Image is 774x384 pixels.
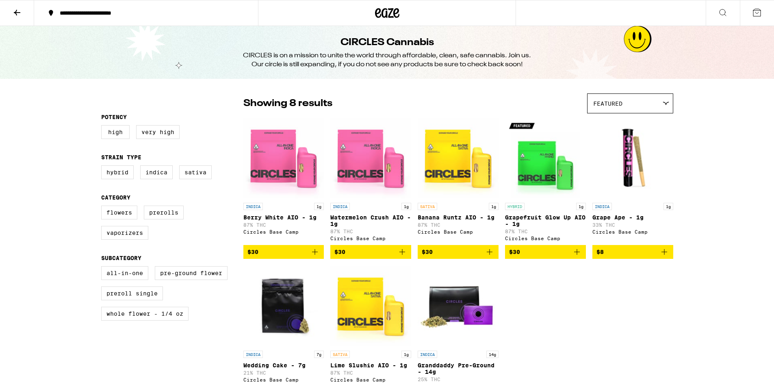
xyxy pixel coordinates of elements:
div: Circles Base Camp [330,236,411,241]
p: INDICA [243,203,263,210]
p: Watermelon Crush AIO - 1g [330,214,411,227]
button: Add to bag [592,245,673,259]
label: Indica [140,165,173,179]
span: $30 [422,249,433,255]
label: Preroll Single [101,286,163,300]
p: INDICA [592,203,612,210]
img: Circles Base Camp - Watermelon Crush AIO - 1g [330,117,411,199]
legend: Strain Type [101,154,141,161]
button: Add to bag [243,245,324,259]
button: Add to bag [505,245,586,259]
p: 87% THC [505,229,586,234]
p: Grape Ape - 1g [592,214,673,221]
img: Circles Base Camp - Lime Slushie AIO - 1g [330,265,411,347]
div: CIRCLES is on a mission to unite the world through affordable, clean, safe cannabis. Join us. Our... [239,51,535,69]
label: High [101,125,130,139]
p: 1g [489,203,499,210]
p: Wedding Cake - 7g [243,362,324,369]
label: Hybrid [101,165,134,179]
p: Grapefruit Glow Up AIO - 1g [505,214,586,227]
a: Open page for Grapefruit Glow Up AIO - 1g from Circles Base Camp [505,117,586,245]
img: Circles Base Camp - Wedding Cake - 7g [243,265,324,347]
button: Add to bag [330,245,411,259]
label: All-In-One [101,266,148,280]
p: 21% THC [243,370,324,375]
p: 87% THC [330,370,411,375]
img: Circles Base Camp - Grapefruit Glow Up AIO - 1g [505,117,586,199]
div: Circles Base Camp [243,377,324,382]
a: Open page for Watermelon Crush AIO - 1g from Circles Base Camp [330,117,411,245]
span: $30 [334,249,345,255]
p: 7g [314,351,324,358]
div: Circles Base Camp [330,377,411,382]
label: Prerolls [144,206,184,219]
legend: Category [101,194,130,201]
p: 1g [314,203,324,210]
a: Open page for Grape Ape - 1g from Circles Base Camp [592,117,673,245]
p: Lime Slushie AIO - 1g [330,362,411,369]
p: HYBRID [505,203,525,210]
p: Granddaddy Pre-Ground - 14g [418,362,499,375]
a: Open page for Banana Runtz AIO - 1g from Circles Base Camp [418,117,499,245]
p: SATIVA [418,203,437,210]
p: 87% THC [243,222,324,228]
div: Circles Base Camp [592,229,673,234]
p: Banana Runtz AIO - 1g [418,214,499,221]
label: Flowers [101,206,137,219]
p: 14g [486,351,499,358]
div: Circles Base Camp [505,236,586,241]
p: 1g [663,203,673,210]
p: INDICA [418,351,437,358]
img: Circles Base Camp - Berry White AIO - 1g [243,117,324,199]
p: 33% THC [592,222,673,228]
button: Add to bag [418,245,499,259]
p: 87% THC [330,229,411,234]
label: Sativa [179,165,212,179]
h1: CIRCLES Cannabis [340,36,434,50]
label: Whole Flower - 1/4 oz [101,307,189,321]
span: $8 [596,249,604,255]
label: Vaporizers [101,226,148,240]
span: $30 [247,249,258,255]
p: SATIVA [330,351,350,358]
p: Showing 8 results [243,97,332,111]
span: $30 [509,249,520,255]
p: Berry White AIO - 1g [243,214,324,221]
p: 1g [401,351,411,358]
span: Featured [593,100,622,107]
label: Pre-ground Flower [155,266,228,280]
div: Circles Base Camp [243,229,324,234]
p: 87% THC [418,222,499,228]
img: Circles Base Camp - Granddaddy Pre-Ground - 14g [418,265,499,347]
img: Circles Base Camp - Grape Ape - 1g [592,117,673,199]
legend: Potency [101,114,127,120]
p: INDICA [330,203,350,210]
img: Circles Base Camp - Banana Runtz AIO - 1g [418,117,499,199]
div: Circles Base Camp [418,229,499,234]
p: 1g [401,203,411,210]
p: INDICA [243,351,263,358]
p: 1g [576,203,586,210]
label: Very High [136,125,180,139]
legend: Subcategory [101,255,141,261]
a: Open page for Berry White AIO - 1g from Circles Base Camp [243,117,324,245]
p: 25% THC [418,377,499,382]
